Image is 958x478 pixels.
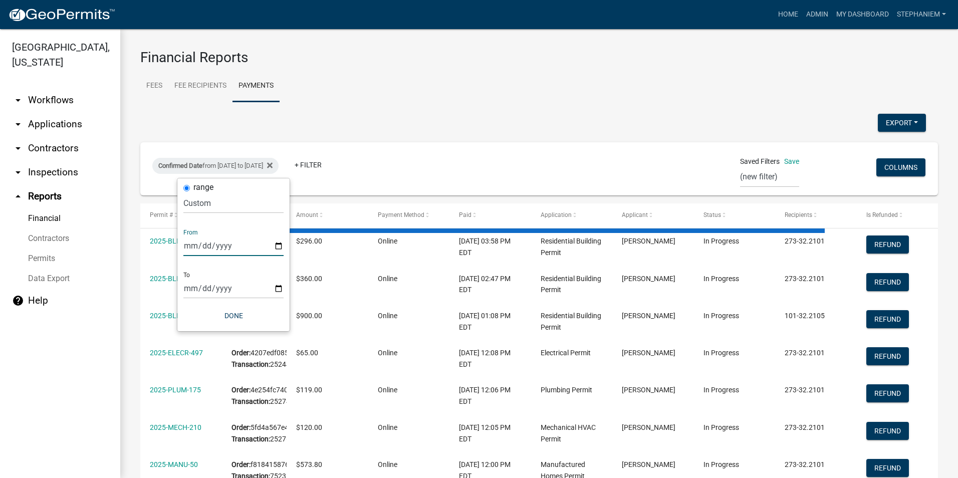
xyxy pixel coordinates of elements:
span: In Progress [703,312,739,320]
b: Order: [231,423,251,431]
datatable-header-cell: Is Refunded [856,203,938,227]
span: Online [378,275,397,283]
datatable-header-cell: Amount [287,203,368,227]
a: Home [774,5,802,24]
span: Residential Building Permit [541,275,601,294]
div: 4e254fc7405c49abb0d1b39861bee4ec 252746743562 [231,384,277,407]
button: Refund [866,347,909,365]
label: range [193,183,213,191]
span: $65.00 [296,349,318,357]
span: 273-32.2101 [785,386,825,394]
b: Order: [231,386,251,394]
wm-modal-confirm: Refund Payment [866,316,909,324]
i: help [12,295,24,307]
i: arrow_drop_down [12,118,24,130]
span: Permit # [150,211,173,218]
span: 101-32.2105 [785,312,825,320]
button: Export [878,114,926,132]
wm-modal-confirm: Refund Payment [866,390,909,398]
span: $120.00 [296,423,322,431]
span: $360.00 [296,275,322,283]
i: arrow_drop_down [12,142,24,154]
div: 4207edf085d540609c20132f07887ba2 252440243711 [231,347,277,370]
span: Applicant [622,211,648,218]
div: [DATE] 01:08 PM EDT [459,310,521,333]
span: $296.00 [296,237,322,245]
datatable-header-cell: Paid [449,203,531,227]
b: Order: [231,349,251,357]
span: Saved Filters [740,156,780,167]
wm-modal-confirm: Refund Payment [866,353,909,361]
b: Order: [231,460,251,468]
div: 5fd4a567e45d4c76a6b8462d11b7e9eb 252769043516 [231,422,277,445]
span: $573.80 [296,460,322,468]
span: Stephen Frank Platt [622,237,675,245]
span: $119.00 [296,386,322,394]
button: Refund [866,459,909,477]
span: Online [378,237,397,245]
span: 273-32.2101 [785,423,825,431]
a: Fee Recipients [168,70,232,102]
span: 273-32.2101 [785,275,825,283]
span: Amount [296,211,318,218]
span: In Progress [703,423,739,431]
span: 273-32.2101 [785,349,825,357]
datatable-header-cell: Applicant [612,203,694,227]
a: My Dashboard [832,5,893,24]
button: Refund [866,422,909,440]
datatable-header-cell: Recipients [775,203,857,227]
a: 2025-MECH-210 [150,423,201,431]
a: 2025-BLDR-270 [150,237,199,245]
datatable-header-cell: Status [693,203,775,227]
wm-modal-confirm: Refund Payment [866,279,909,287]
span: In Progress [703,237,739,245]
div: from [DATE] to [DATE] [152,158,279,174]
wm-modal-confirm: Refund Payment [866,242,909,250]
span: In Progress [703,275,739,283]
a: 2025-BLDR-255 [150,275,199,283]
button: Refund [866,310,909,328]
button: Refund [866,384,909,402]
span: Plumbing Permit [541,386,592,394]
span: Mechanical HVAC Permit [541,423,596,443]
span: Michael bush [622,386,675,394]
h3: Financial Reports [140,49,938,66]
span: Confirmed Date [158,162,202,169]
span: Online [378,423,397,431]
datatable-header-cell: Application [531,203,612,227]
span: 273-32.2101 [785,237,825,245]
span: Residential Building Permit [541,312,601,331]
a: Save [784,157,799,165]
wm-modal-confirm: Refund Payment [866,464,909,472]
span: Application [541,211,572,218]
div: [DATE] 02:47 PM EDT [459,273,521,296]
a: 2025-BLDR-271 [150,312,199,320]
button: Done [183,307,284,325]
a: Fees [140,70,168,102]
button: Refund [866,235,909,254]
span: 273-32.2101 [785,460,825,468]
span: In Progress [703,349,739,357]
a: Payments [232,70,280,102]
wm-modal-confirm: Refund Payment [866,427,909,435]
span: Online [378,349,397,357]
span: Online [378,386,397,394]
button: Refund [866,273,909,291]
a: Admin [802,5,832,24]
span: Electrical Permit [541,349,591,357]
a: 2025-MANU-50 [150,460,198,468]
span: Online [378,312,397,320]
span: Douglas W. Ligon [622,275,675,283]
div: [DATE] 03:58 PM EDT [459,235,521,259]
span: Pat Walton [622,460,675,468]
b: Transaction: [231,435,270,443]
span: Payment Method [378,211,424,218]
span: Status [703,211,721,218]
div: [DATE] 12:08 PM EDT [459,347,521,370]
a: + Filter [287,156,330,174]
div: [DATE] 12:05 PM EDT [459,422,521,445]
datatable-header-cell: Permit # [140,203,222,227]
datatable-header-cell: Payment Method [368,203,449,227]
a: StephanieM [893,5,950,24]
span: In Progress [703,386,739,394]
